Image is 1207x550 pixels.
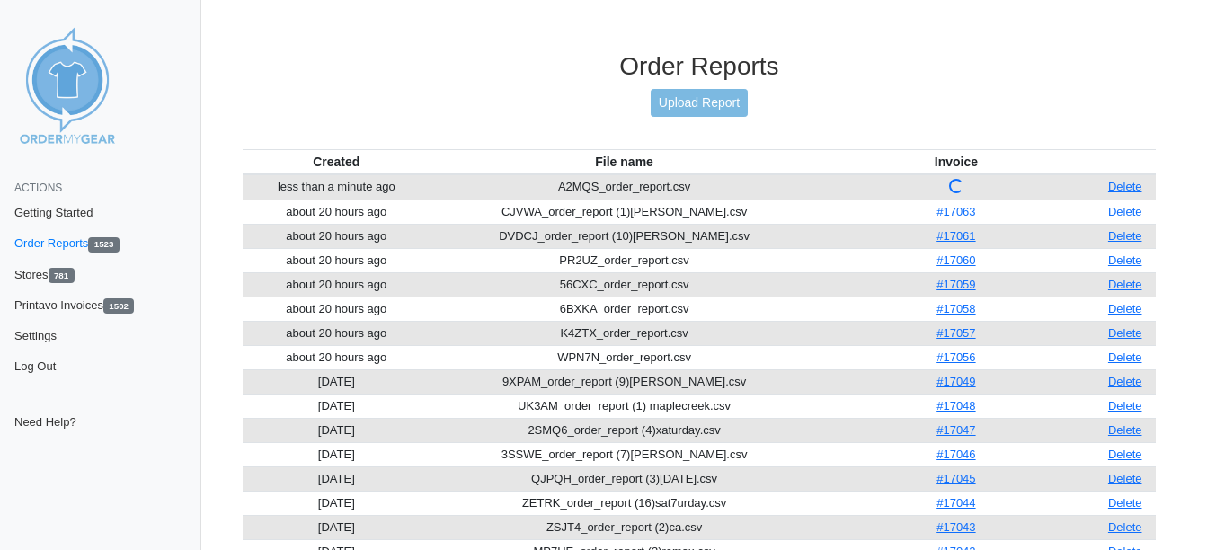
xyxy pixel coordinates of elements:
[1108,496,1142,510] a: Delete
[243,174,430,200] td: less than a minute ago
[243,248,430,272] td: about 20 hours ago
[430,491,819,515] td: ZETRK_order_report (16)sat7urday.csv
[430,321,819,345] td: K4ZTX_order_report.csv
[243,321,430,345] td: about 20 hours ago
[430,418,819,442] td: 2SMQ6_order_report (4)xaturday.csv
[430,272,819,297] td: 56CXC_order_report.csv
[14,182,62,194] span: Actions
[936,448,975,461] a: #17046
[430,248,819,272] td: PR2UZ_order_report.csv
[243,418,430,442] td: [DATE]
[936,399,975,412] a: #17048
[936,520,975,534] a: #17043
[243,149,430,174] th: Created
[936,472,975,485] a: #17045
[430,466,819,491] td: QJPQH_order_report (3)[DATE].csv
[1108,302,1142,315] a: Delete
[936,205,975,218] a: #17063
[1108,472,1142,485] a: Delete
[936,496,975,510] a: #17044
[936,350,975,364] a: #17056
[243,394,430,418] td: [DATE]
[430,224,819,248] td: DVDCJ_order_report (10)[PERSON_NAME].csv
[430,442,819,466] td: 3SSWE_order_report (7)[PERSON_NAME].csv
[936,302,975,315] a: #17058
[243,297,430,321] td: about 20 hours ago
[243,51,1156,82] h3: Order Reports
[430,149,819,174] th: File name
[243,466,430,491] td: [DATE]
[1108,253,1142,267] a: Delete
[936,229,975,243] a: #17061
[243,442,430,466] td: [DATE]
[1108,448,1142,461] a: Delete
[936,278,975,291] a: #17059
[243,515,430,539] td: [DATE]
[1108,423,1142,437] a: Delete
[936,375,975,388] a: #17049
[936,423,975,437] a: #17047
[1108,350,1142,364] a: Delete
[936,326,975,340] a: #17057
[430,515,819,539] td: ZSJT4_order_report (2)ca.csv
[430,174,819,200] td: A2MQS_order_report.csv
[243,345,430,369] td: about 20 hours ago
[430,369,819,394] td: 9XPAM_order_report (9)[PERSON_NAME].csv
[243,272,430,297] td: about 20 hours ago
[243,491,430,515] td: [DATE]
[1108,375,1142,388] a: Delete
[430,297,819,321] td: 6BXKA_order_report.csv
[1108,229,1142,243] a: Delete
[103,298,134,314] span: 1502
[243,200,430,224] td: about 20 hours ago
[1108,520,1142,534] a: Delete
[1108,180,1142,193] a: Delete
[818,149,1094,174] th: Invoice
[430,200,819,224] td: CJVWA_order_report (1)[PERSON_NAME].csv
[651,89,748,117] a: Upload Report
[430,345,819,369] td: WPN7N_order_report.csv
[243,369,430,394] td: [DATE]
[430,394,819,418] td: UK3AM_order_report (1) maplecreek.csv
[88,237,119,253] span: 1523
[1108,278,1142,291] a: Delete
[1108,399,1142,412] a: Delete
[936,253,975,267] a: #17060
[49,268,75,283] span: 781
[1108,326,1142,340] a: Delete
[243,224,430,248] td: about 20 hours ago
[1108,205,1142,218] a: Delete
